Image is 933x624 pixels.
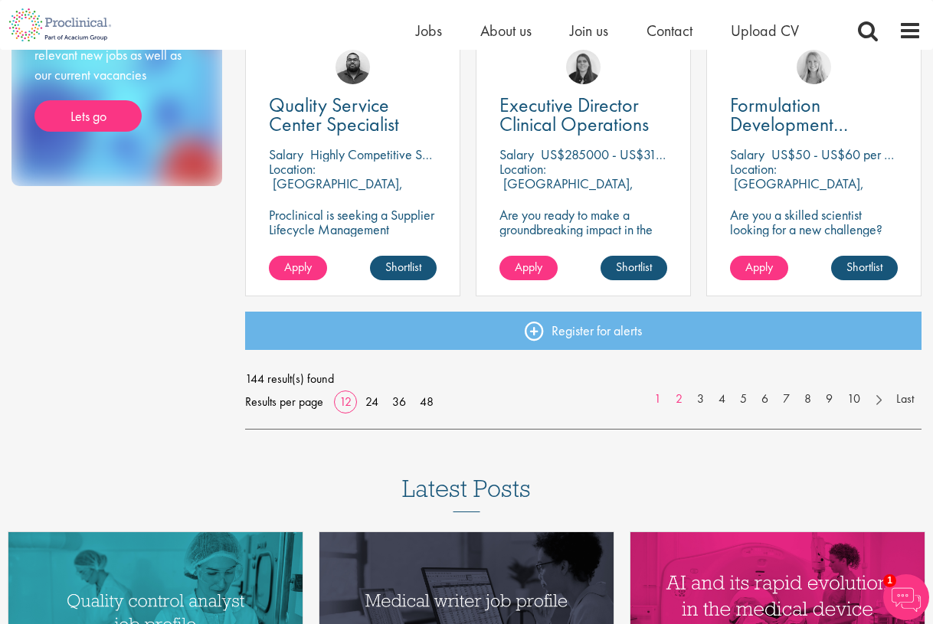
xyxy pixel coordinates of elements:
img: Chatbot [883,574,929,620]
a: 48 [414,394,439,410]
a: Register for alerts [245,312,922,350]
img: Ashley Bennett [336,50,370,84]
span: Location: [730,160,777,178]
p: [GEOGRAPHIC_DATA], [GEOGRAPHIC_DATA] [499,175,633,207]
a: 2 [668,390,690,408]
span: Apply [745,259,773,275]
p: Are you ready to make a groundbreaking impact in the world of biotechnology? Join a growing compa... [499,207,667,295]
span: Executive Director Clinical Operations [499,92,649,137]
p: [GEOGRAPHIC_DATA], [GEOGRAPHIC_DATA] [269,175,403,207]
p: Are you a skilled scientist looking for a new challenge? Join this trailblazing biotech on the cu... [730,207,898,295]
a: Upload CV [731,21,799,41]
a: Formulation Development Scientist [730,96,898,134]
a: Shortlist [831,256,898,280]
span: Results per page [245,390,323,413]
a: 8 [797,390,819,408]
p: [GEOGRAPHIC_DATA], [GEOGRAPHIC_DATA] [730,175,864,207]
a: 4 [711,390,733,408]
a: 24 [360,394,384,410]
a: Apply [730,256,788,280]
a: 9 [818,390,840,408]
a: Shortlist [370,256,437,280]
p: Highly Competitive Salary [310,145,450,163]
img: Shannon Briggs [797,50,831,84]
span: Location: [499,160,546,178]
span: Location: [269,160,316,178]
a: Apply [269,256,327,280]
p: US$285000 - US$310000 per annum [541,145,745,163]
a: 10 [840,390,868,408]
a: Last [889,390,922,408]
a: 3 [689,390,712,408]
span: Formulation Development Scientist [730,92,848,156]
span: Salary [499,145,534,163]
a: 1 [647,390,669,408]
a: Contact [647,21,692,41]
a: Join us [570,21,608,41]
span: Salary [730,145,764,163]
a: 5 [732,390,755,408]
span: Salary [269,145,303,163]
a: Quality Service Center Specialist [269,96,437,134]
a: 12 [334,394,357,410]
a: Apply [499,256,558,280]
img: Ciara Noble [566,50,601,84]
span: 144 result(s) found [245,368,922,390]
p: Proclinical is seeking a Supplier Lifecycle Management Specialist to support global vendor change... [269,207,437,295]
span: 1 [883,574,896,587]
h3: Latest Posts [402,475,531,512]
span: Apply [515,259,542,275]
a: Shortlist [601,256,667,280]
a: Jobs [416,21,442,41]
p: US$50 - US$60 per hour [771,145,907,163]
a: 7 [775,390,797,408]
a: 36 [387,394,411,410]
span: Apply [284,259,312,275]
a: Lets go [34,100,142,132]
a: About us [480,21,532,41]
a: 6 [754,390,776,408]
a: Executive Director Clinical Operations [499,96,667,134]
span: Quality Service Center Specialist [269,92,399,137]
